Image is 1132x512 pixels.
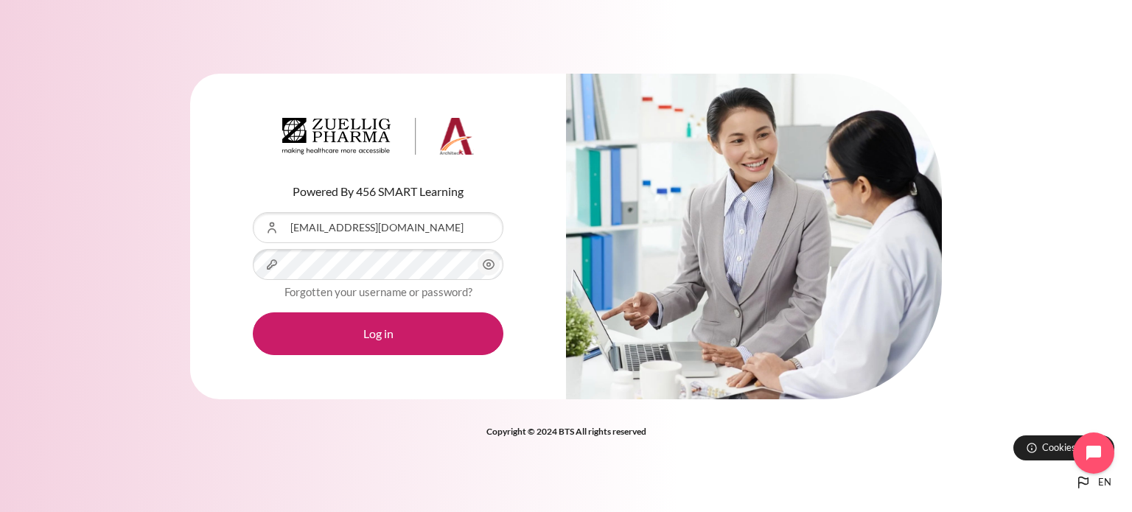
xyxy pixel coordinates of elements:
span: en [1098,475,1111,490]
input: Username or Email Address [253,212,503,243]
button: Languages [1069,468,1117,497]
button: Cookies notice [1013,435,1114,460]
img: Architeck [282,118,474,155]
span: Cookies notice [1042,441,1103,455]
strong: Copyright © 2024 BTS All rights reserved [486,426,646,437]
a: Forgotten your username or password? [284,285,472,298]
button: Log in [253,312,503,355]
a: Architeck [282,118,474,161]
p: Powered By 456 SMART Learning [253,183,503,200]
